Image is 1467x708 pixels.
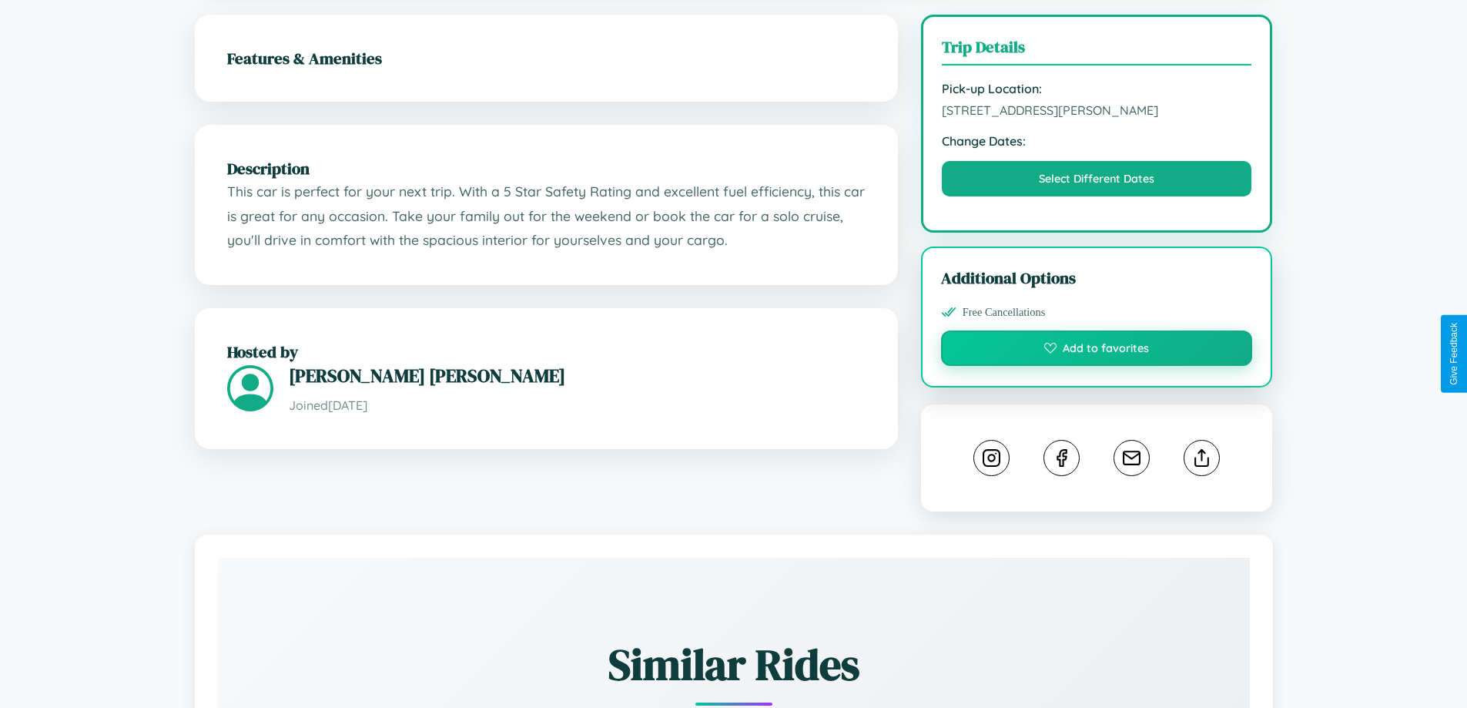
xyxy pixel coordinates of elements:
[941,331,1253,366] button: Add to favorites
[963,306,1046,319] span: Free Cancellations
[289,394,866,417] p: Joined [DATE]
[227,47,866,69] h2: Features & Amenities
[942,81,1252,96] strong: Pick-up Location:
[227,157,866,180] h2: Description
[942,133,1252,149] strong: Change Dates:
[942,102,1252,118] span: [STREET_ADDRESS][PERSON_NAME]
[227,180,866,253] p: This car is perfect for your next trip. With a 5 Star Safety Rating and excellent fuel efficiency...
[272,635,1196,694] h2: Similar Rides
[941,267,1253,289] h3: Additional Options
[227,341,866,363] h2: Hosted by
[942,161,1252,196] button: Select Different Dates
[942,35,1252,65] h3: Trip Details
[289,363,866,388] h3: [PERSON_NAME] [PERSON_NAME]
[1449,323,1459,385] div: Give Feedback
